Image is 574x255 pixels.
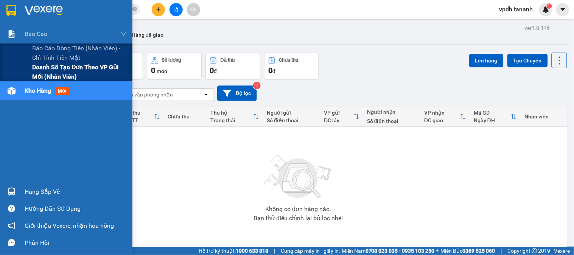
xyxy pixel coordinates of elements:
span: đ [272,68,275,74]
div: Ngày ĐH [474,117,511,123]
span: 0 [151,66,155,75]
span: | [274,247,275,255]
div: Người gửi [267,110,316,116]
span: ⚪️ [437,249,439,252]
span: mới [55,87,69,95]
th: Toggle SortBy [320,107,363,127]
span: DĐ: [65,35,76,43]
span: 0 [210,66,214,75]
button: Chưa thu0đ [264,53,319,80]
div: Người nhận [367,109,417,115]
div: VP Đắk Hà [6,6,59,16]
button: aim [187,3,200,16]
span: Báo cáo [25,29,47,39]
strong: 1900 633 818 [236,248,268,254]
img: warehouse-icon [8,188,16,196]
span: message [8,239,15,246]
div: HTTT [124,117,154,123]
span: close-circle [132,6,137,13]
div: Bạn thử điều chỉnh lại bộ lọc nhé! [254,215,343,221]
div: . [65,16,184,25]
div: 0352907467 [6,25,59,35]
sup: 1 [547,3,552,9]
span: đ [214,68,217,74]
div: Số lượng [162,58,181,63]
div: Phản hồi [25,237,127,249]
div: Chọn văn phòng nhận [121,91,173,98]
span: caret-down [560,6,566,13]
span: 0 [268,66,272,75]
strong: 0708 023 035 - 0935 103 250 [366,248,435,254]
span: Báo cáo dòng tiền (nhân viên) - chỉ tính tiền mặt [32,44,127,62]
div: Số điện thoại [367,118,417,124]
svg: open [203,92,209,98]
th: Toggle SortBy [420,107,470,127]
div: VP nhận [424,110,460,116]
button: Tạo Chuyến [507,54,548,67]
button: Lên hàng [469,54,504,67]
span: file-add [173,7,179,12]
div: ĐC lấy [324,117,353,123]
button: caret-down [556,3,569,16]
button: file-add [170,3,183,16]
span: down [121,31,127,37]
span: Kho hàng [25,87,51,94]
div: LY ĐẬU [6,16,59,25]
img: warehouse-icon [8,87,16,95]
div: Không có đơn hàng nào. [265,206,331,212]
th: Toggle SortBy [470,107,521,127]
span: Nhận: [65,7,83,15]
strong: 0369 525 060 [463,248,495,254]
div: Hướng dẫn sử dụng [25,203,127,215]
div: ĐC giao [424,117,460,123]
span: [DEMOGRAPHIC_DATA] [65,44,184,57]
img: logo-vxr [6,5,16,16]
button: Hàng đã giao [126,26,170,44]
div: Số điện thoại [267,117,316,123]
div: Đã thu [221,58,235,63]
img: icon-new-feature [543,6,549,13]
div: Trạng thái [211,117,254,123]
span: Gửi: [6,7,18,15]
div: Nhân viên [524,114,563,120]
div: Hàng sắp về [25,186,127,197]
th: Toggle SortBy [207,107,263,127]
div: Chưa thu [168,114,203,120]
span: Miền Bắc [441,247,495,255]
span: Miền Nam [342,247,435,255]
span: Cung cấp máy in - giấy in: [281,247,340,255]
div: BX Miền Đông [65,6,184,16]
span: aim [191,7,196,12]
div: 0966630379 [65,25,184,35]
span: notification [8,222,15,229]
img: solution-icon [8,30,16,38]
img: svg+xml;base64,PHN2ZyBjbGFzcz0ibGlzdC1wbHVnX19zdmciIHhtbG5zPSJodHRwOi8vd3d3LnczLm9yZy8yMDAwL3N2Zy... [260,150,336,203]
span: món [157,68,167,74]
span: plus [156,7,161,12]
button: Đã thu0đ [205,53,260,80]
span: question-circle [8,205,15,212]
button: Số lượng0món [147,53,202,80]
span: close-circle [132,7,137,11]
span: Hỗ trợ kỹ thuật: [199,247,268,255]
span: Giới thiệu Vexere, nhận hoa hồng [25,221,114,230]
div: Đã thu [124,110,154,116]
div: ver 1.8.146 [525,24,550,32]
div: VP gửi [324,110,353,116]
span: 1 [548,3,551,9]
button: Bộ lọc [217,86,257,101]
button: plus [152,3,165,16]
span: | [501,247,502,255]
div: Thu hộ [211,110,254,116]
th: Toggle SortBy [121,107,164,127]
span: copyright [532,248,537,253]
sup: 2 [253,82,261,89]
div: Mã GD [474,110,511,116]
span: vpdh.tananh [493,5,539,14]
div: Chưa thu [279,58,299,63]
span: Doanh số tạo đơn theo VP gửi mới (nhân viên) [32,62,127,81]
